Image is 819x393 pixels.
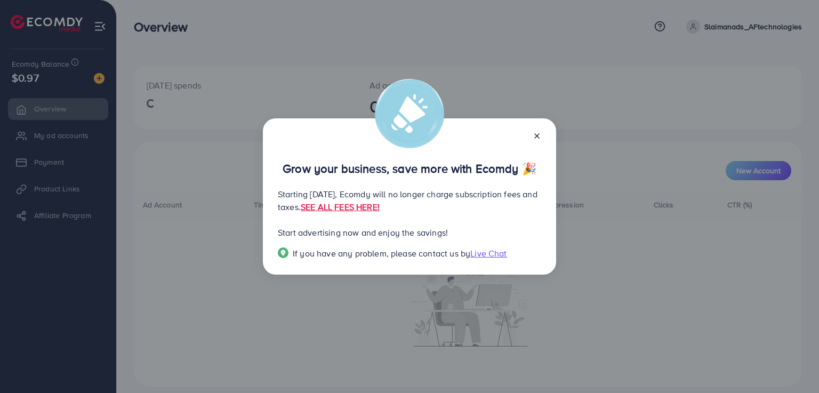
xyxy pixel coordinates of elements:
p: Start advertising now and enjoy the savings! [278,226,541,239]
img: alert [375,79,444,148]
p: Grow your business, save more with Ecomdy 🎉 [278,162,541,175]
span: Live Chat [470,247,507,259]
a: SEE ALL FEES HERE! [301,201,380,213]
span: If you have any problem, please contact us by [293,247,470,259]
img: Popup guide [278,247,288,258]
p: Starting [DATE], Ecomdy will no longer charge subscription fees and taxes. [278,188,541,213]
